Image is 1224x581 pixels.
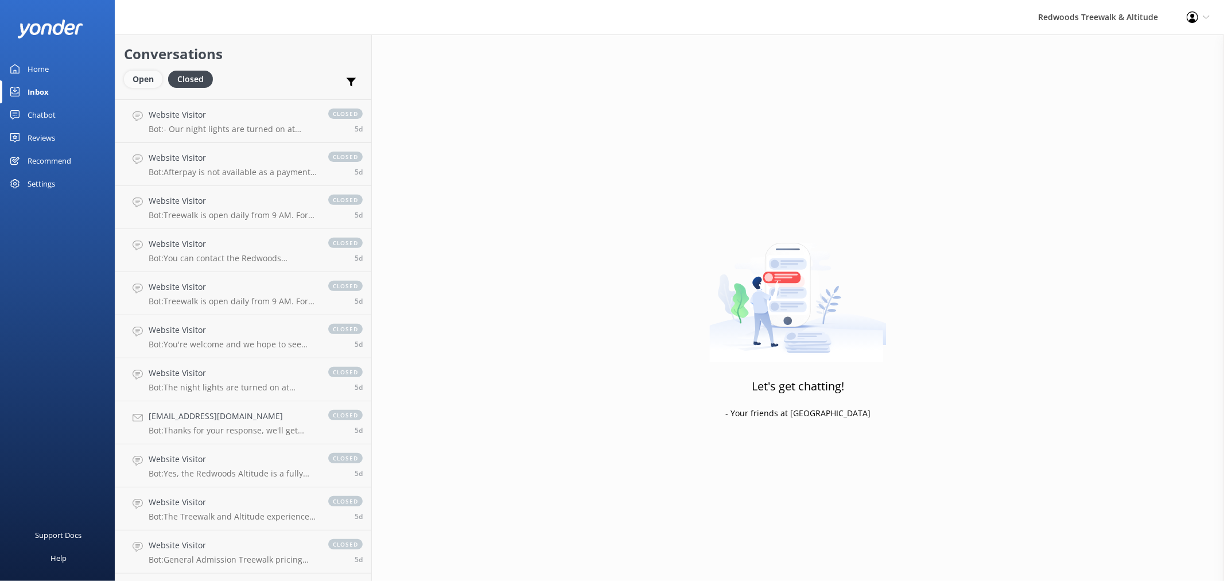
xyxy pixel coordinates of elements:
[28,103,56,126] div: Chatbot
[149,410,317,423] h4: [EMAIL_ADDRESS][DOMAIN_NAME]
[115,315,371,358] a: Website VisitorBot:You're welcome and we hope to see you at [GEOGRAPHIC_DATA] & Altitude soon!clo...
[149,324,317,336] h4: Website Visitor
[149,555,317,565] p: Bot: General Admission Treewalk pricing starts at $42 for adults (16+ years) and $26 for children...
[115,100,371,143] a: Website VisitorBot:- Our night lights are turned on at sunset, and the night walk starts 20 minut...
[115,530,371,574] a: Website VisitorBot:General Admission Treewalk pricing starts at $42 for adults (16+ years) and $2...
[328,496,363,506] span: closed
[328,238,363,248] span: closed
[355,296,363,306] span: Sep 24 2025 04:41pm (UTC +13:00) Pacific/Auckland
[355,512,363,521] span: Sep 24 2025 08:50am (UTC +13:00) Pacific/Auckland
[149,339,317,350] p: Bot: You're welcome and we hope to see you at [GEOGRAPHIC_DATA] & Altitude soon!
[115,143,371,186] a: Website VisitorBot:Afterpay is not available as a payment option.closed5d
[355,210,363,220] span: Sep 24 2025 05:10pm (UTC +13:00) Pacific/Auckland
[115,444,371,487] a: Website VisitorBot:Yes, the Redwoods Altitude is a fully guided tour, with at least one guide for...
[328,109,363,119] span: closed
[752,377,844,396] h3: Let's get chatting!
[149,253,317,264] p: Bot: You can contact the Redwoods Treewalk & Altitude team by calling [PHONE_NUMBER] for Treewalk...
[115,229,371,272] a: Website VisitorBot:You can contact the Redwoods Treewalk & Altitude team by calling [PHONE_NUMBER...
[149,468,317,479] p: Bot: Yes, the Redwoods Altitude is a fully guided tour, with at least one guide for every 8 parti...
[355,253,363,263] span: Sep 24 2025 04:53pm (UTC +13:00) Pacific/Auckland
[168,72,219,85] a: Closed
[725,407,871,420] p: - Your friends at [GEOGRAPHIC_DATA]
[149,453,317,466] h4: Website Visitor
[355,124,363,134] span: Sep 24 2025 07:21pm (UTC +13:00) Pacific/Auckland
[328,453,363,463] span: closed
[28,126,55,149] div: Reviews
[149,496,317,509] h4: Website Visitor
[149,124,317,134] p: Bot: - Our night lights are turned on at sunset, and the night walk starts 20 minutes thereafter....
[28,172,55,195] div: Settings
[36,524,82,547] div: Support Docs
[28,149,71,172] div: Recommend
[328,410,363,420] span: closed
[328,152,363,162] span: closed
[355,167,363,177] span: Sep 24 2025 06:50pm (UTC +13:00) Pacific/Auckland
[115,358,371,401] a: Website VisitorBot:The night lights are turned on at sunset, and the night walk starts 20 minutes...
[149,425,317,436] p: Bot: Thanks for your response, we'll get back to you as soon as we can during opening hours.
[149,512,317,522] p: Bot: The Treewalk and Altitude experiences are great all-weather activities, and the forest is of...
[355,382,363,392] span: Sep 24 2025 03:16pm (UTC +13:00) Pacific/Auckland
[124,72,168,85] a: Open
[355,468,363,478] span: Sep 24 2025 11:30am (UTC +13:00) Pacific/Auckland
[149,539,317,552] h4: Website Visitor
[28,57,49,80] div: Home
[28,80,49,103] div: Inbox
[328,367,363,377] span: closed
[168,71,213,88] div: Closed
[149,152,317,164] h4: Website Visitor
[115,272,371,315] a: Website VisitorBot:Treewalk is open daily from 9 AM. For last ticket sold times, please check our...
[355,555,363,564] span: Sep 24 2025 08:50am (UTC +13:00) Pacific/Auckland
[149,367,317,379] h4: Website Visitor
[328,281,363,291] span: closed
[355,425,363,435] span: Sep 24 2025 01:44pm (UTC +13:00) Pacific/Auckland
[124,43,363,65] h2: Conversations
[149,382,317,393] p: Bot: The night lights are turned on at sunset, and the night walk starts 20 minutes thereafter. Y...
[149,167,317,177] p: Bot: Afterpay is not available as a payment option.
[149,296,317,307] p: Bot: Treewalk is open daily from 9 AM. For last ticket sold times, please check our website FAQs ...
[115,487,371,530] a: Website VisitorBot:The Treewalk and Altitude experiences are great all-weather activities, and th...
[328,324,363,334] span: closed
[328,195,363,205] span: closed
[149,195,317,207] h4: Website Visitor
[17,20,83,38] img: yonder-white-logo.png
[355,339,363,349] span: Sep 24 2025 03:32pm (UTC +13:00) Pacific/Auckland
[328,539,363,549] span: closed
[709,219,887,362] img: artwork of a man stealing a conversation from at giant smartphone
[149,238,317,250] h4: Website Visitor
[149,210,317,220] p: Bot: Treewalk is open daily from 9 AM. For last ticket sold times, please check our website FAQs ...
[50,547,67,570] div: Help
[115,186,371,229] a: Website VisitorBot:Treewalk is open daily from 9 AM. For last ticket sold times, please check our...
[149,109,317,121] h4: Website Visitor
[124,71,162,88] div: Open
[115,401,371,444] a: [EMAIL_ADDRESS][DOMAIN_NAME]Bot:Thanks for your response, we'll get back to you as soon as we can...
[149,281,317,293] h4: Website Visitor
